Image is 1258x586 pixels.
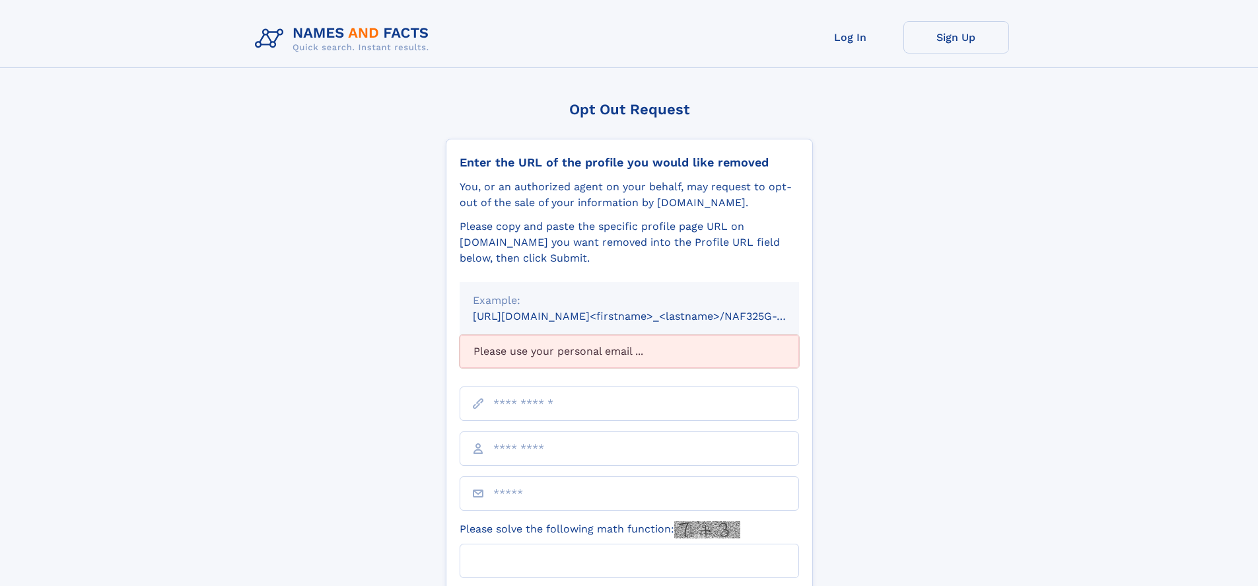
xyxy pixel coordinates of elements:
div: Please use your personal email ... [460,335,799,368]
div: Example: [473,293,786,309]
div: Please copy and paste the specific profile page URL on [DOMAIN_NAME] you want removed into the Pr... [460,219,799,266]
small: [URL][DOMAIN_NAME]<firstname>_<lastname>/NAF325G-xxxxxxxx [473,310,824,322]
label: Please solve the following math function: [460,521,740,538]
a: Sign Up [903,21,1009,54]
a: Log In [798,21,903,54]
img: Logo Names and Facts [250,21,440,57]
div: Enter the URL of the profile you would like removed [460,155,799,170]
div: You, or an authorized agent on your behalf, may request to opt-out of the sale of your informatio... [460,179,799,211]
div: Opt Out Request [446,101,813,118]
